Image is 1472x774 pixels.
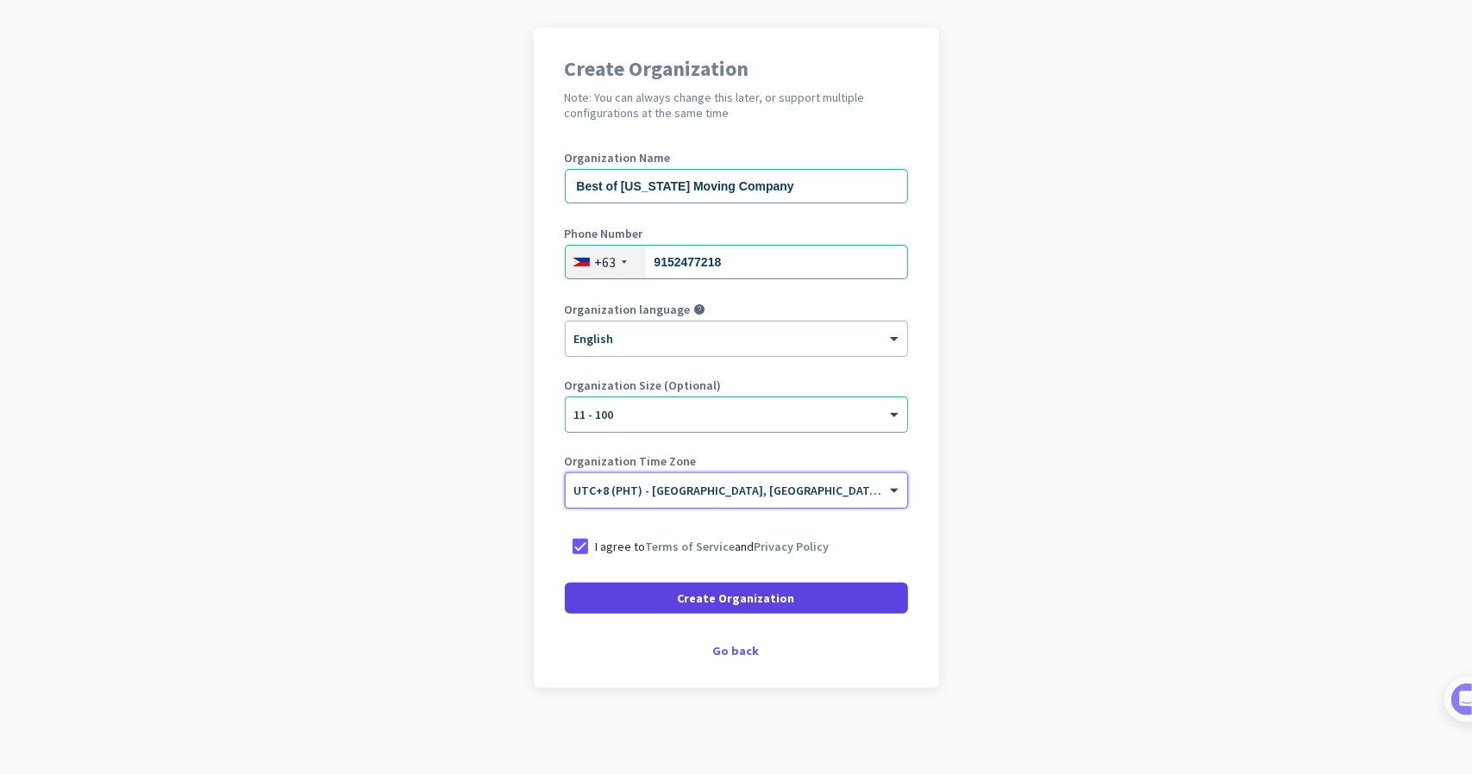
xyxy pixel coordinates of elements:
p: I agree to and [596,538,830,555]
div: +63 [595,253,617,271]
label: Phone Number [565,228,908,240]
button: Create Organization [565,583,908,614]
input: What is the name of your organization? [565,169,908,203]
h2: Note: You can always change this later, or support multiple configurations at the same time [565,90,908,121]
label: Organization language [565,303,691,315]
label: Organization Size (Optional) [565,379,908,391]
label: Organization Time Zone [565,455,908,467]
a: Privacy Policy [755,539,830,554]
span: Create Organization [678,590,795,607]
i: help [694,303,706,315]
input: 2 3234 5678 [565,245,908,279]
a: Terms of Service [646,539,736,554]
h1: Create Organization [565,59,908,79]
label: Organization Name [565,152,908,164]
div: Go back [565,645,908,657]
